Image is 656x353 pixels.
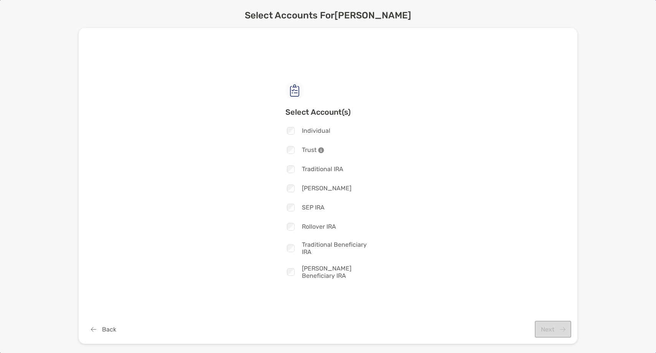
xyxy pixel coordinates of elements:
[285,107,371,117] h3: Select Account(s)
[302,185,351,192] span: [PERSON_NAME]
[302,241,371,256] span: Traditional Beneficiary IRA
[302,165,343,173] span: Traditional IRA
[302,127,330,134] span: Individual
[302,223,336,230] span: Rollover IRA
[285,81,304,100] img: check list
[245,10,411,21] h2: Select Accounts For [PERSON_NAME]
[302,204,325,211] span: SEP IRA
[85,321,122,338] button: Back
[318,147,324,153] img: info-icon
[302,265,371,279] span: [PERSON_NAME] Beneficiary IRA
[302,146,324,153] span: Trust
